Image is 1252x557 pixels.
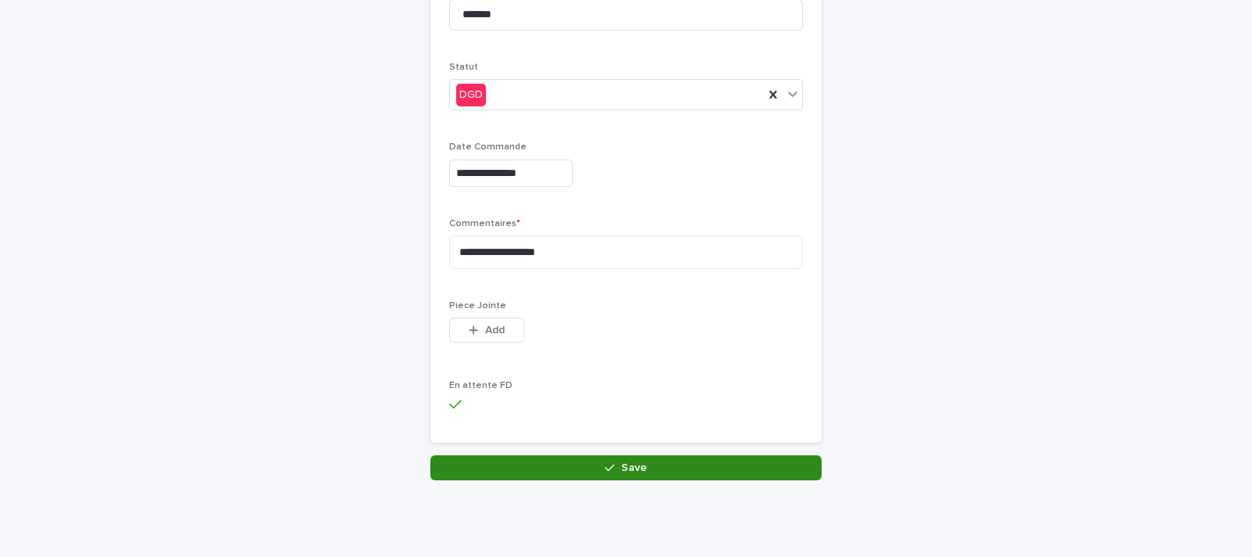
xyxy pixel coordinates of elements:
[430,455,822,480] button: Save
[485,325,505,336] span: Add
[449,63,478,72] span: Statut
[456,84,486,106] div: DGD
[449,318,524,343] button: Add
[449,381,513,390] span: En attente FD
[449,142,527,152] span: Date Commande
[449,219,520,228] span: Commentaires
[449,301,506,311] span: Piece Jointe
[621,462,647,473] span: Save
